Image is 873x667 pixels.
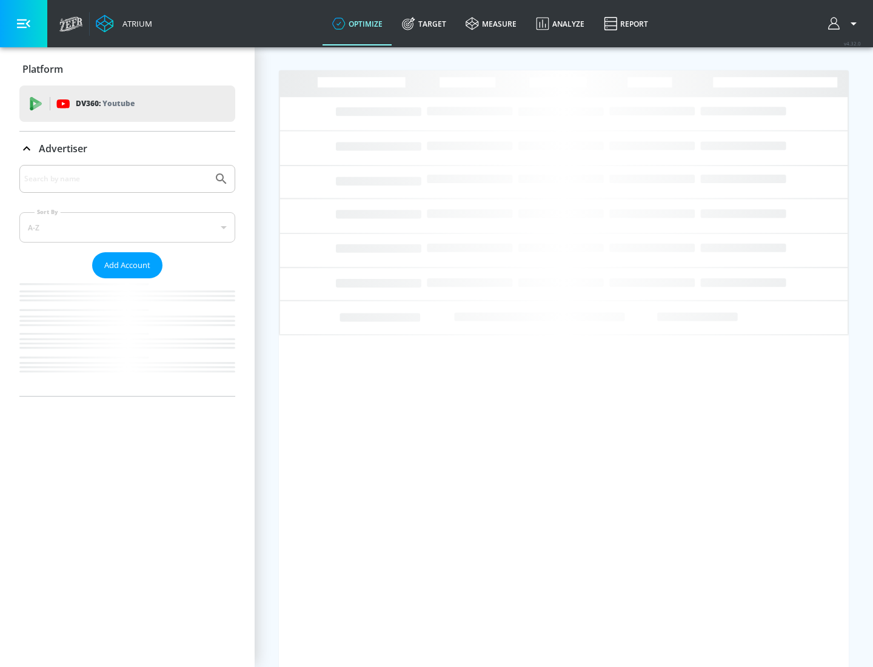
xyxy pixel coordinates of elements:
a: Analyze [526,2,594,45]
p: Advertiser [39,142,87,155]
button: Add Account [92,252,162,278]
a: Report [594,2,658,45]
p: Youtube [102,97,135,110]
div: A-Z [19,212,235,243]
input: Search by name [24,171,208,187]
a: measure [456,2,526,45]
div: Platform [19,52,235,86]
div: DV360: Youtube [19,85,235,122]
a: Atrium [96,15,152,33]
p: Platform [22,62,63,76]
div: Advertiser [19,165,235,396]
a: optimize [323,2,392,45]
div: Atrium [118,18,152,29]
p: DV360: [76,97,135,110]
label: Sort By [35,208,61,216]
div: Advertiser [19,132,235,166]
span: Add Account [104,258,150,272]
span: v 4.32.0 [844,40,861,47]
a: Target [392,2,456,45]
nav: list of Advertiser [19,278,235,396]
